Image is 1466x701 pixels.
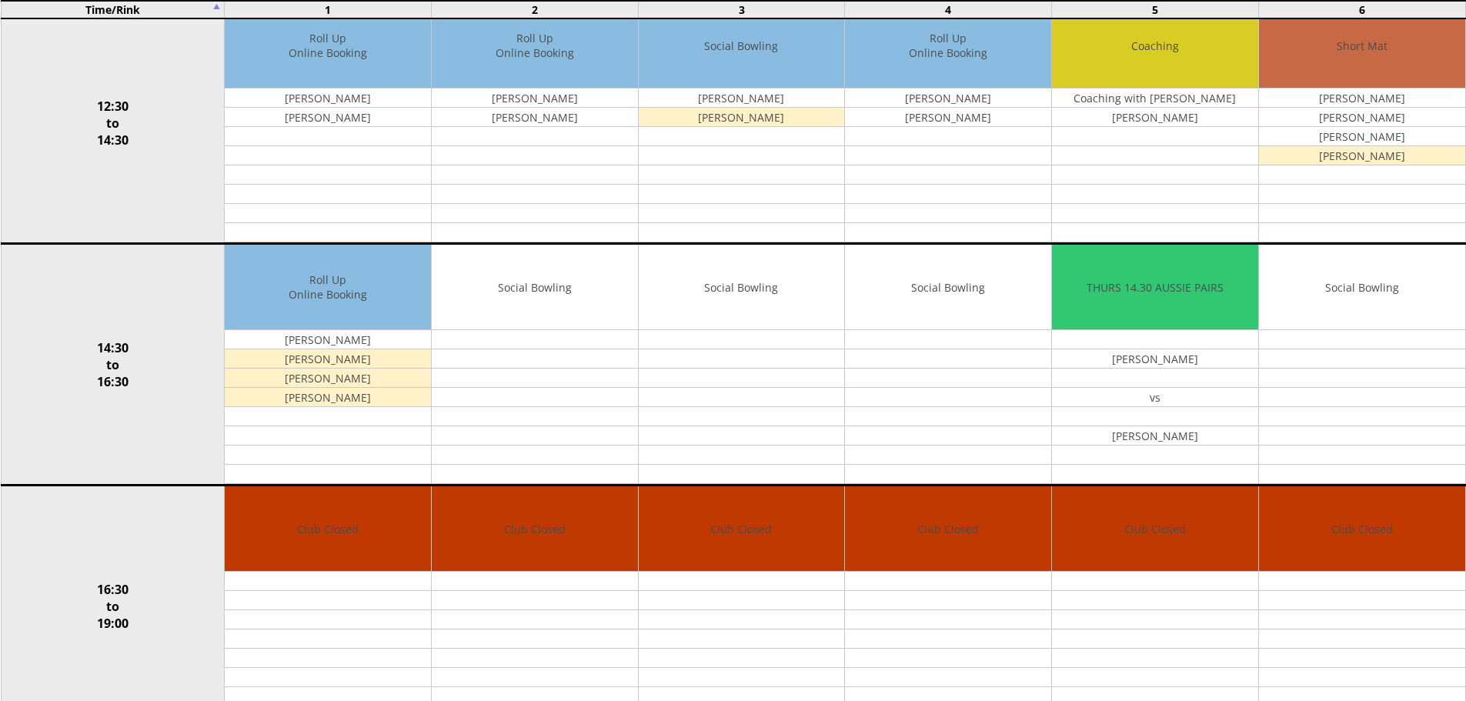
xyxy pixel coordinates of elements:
[432,3,638,88] td: Roll Up Online Booking
[1052,388,1258,407] td: vs
[639,245,845,330] td: Social Bowling
[432,245,638,330] td: Social Bowling
[1259,486,1465,572] td: Club Closed
[639,486,845,572] td: Club Closed
[1052,486,1258,572] td: Club Closed
[1052,349,1258,369] td: [PERSON_NAME]
[1258,1,1465,18] td: 6
[1259,245,1465,330] td: Social Bowling
[1259,146,1465,165] td: [PERSON_NAME]
[638,1,845,18] td: 3
[1259,127,1465,146] td: [PERSON_NAME]
[225,330,431,349] td: [PERSON_NAME]
[431,1,638,18] td: 2
[845,88,1051,108] td: [PERSON_NAME]
[845,108,1051,127] td: [PERSON_NAME]
[225,1,432,18] td: 1
[639,88,845,108] td: [PERSON_NAME]
[1052,3,1258,88] td: Coaching
[1052,426,1258,446] td: [PERSON_NAME]
[1,244,225,486] td: 14:30 to 16:30
[845,1,1052,18] td: 4
[1052,108,1258,127] td: [PERSON_NAME]
[845,3,1051,88] td: Roll Up Online Booking
[225,349,431,369] td: [PERSON_NAME]
[639,3,845,88] td: Social Bowling
[225,245,431,330] td: Roll Up Online Booking
[1259,88,1465,108] td: [PERSON_NAME]
[1052,1,1259,18] td: 5
[225,88,431,108] td: [PERSON_NAME]
[639,108,845,127] td: [PERSON_NAME]
[1259,108,1465,127] td: [PERSON_NAME]
[432,108,638,127] td: [PERSON_NAME]
[225,388,431,407] td: [PERSON_NAME]
[1,1,225,18] td: Time/Rink
[432,88,638,108] td: [PERSON_NAME]
[225,369,431,388] td: [PERSON_NAME]
[845,245,1051,330] td: Social Bowling
[1,2,225,244] td: 12:30 to 14:30
[1052,245,1258,330] td: THURS 14.30 AUSSIE PAIRS
[1259,3,1465,88] td: Short Mat
[225,108,431,127] td: [PERSON_NAME]
[845,486,1051,572] td: Club Closed
[225,486,431,572] td: Club Closed
[225,3,431,88] td: Roll Up Online Booking
[1052,88,1258,108] td: Coaching with [PERSON_NAME]
[432,486,638,572] td: Club Closed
